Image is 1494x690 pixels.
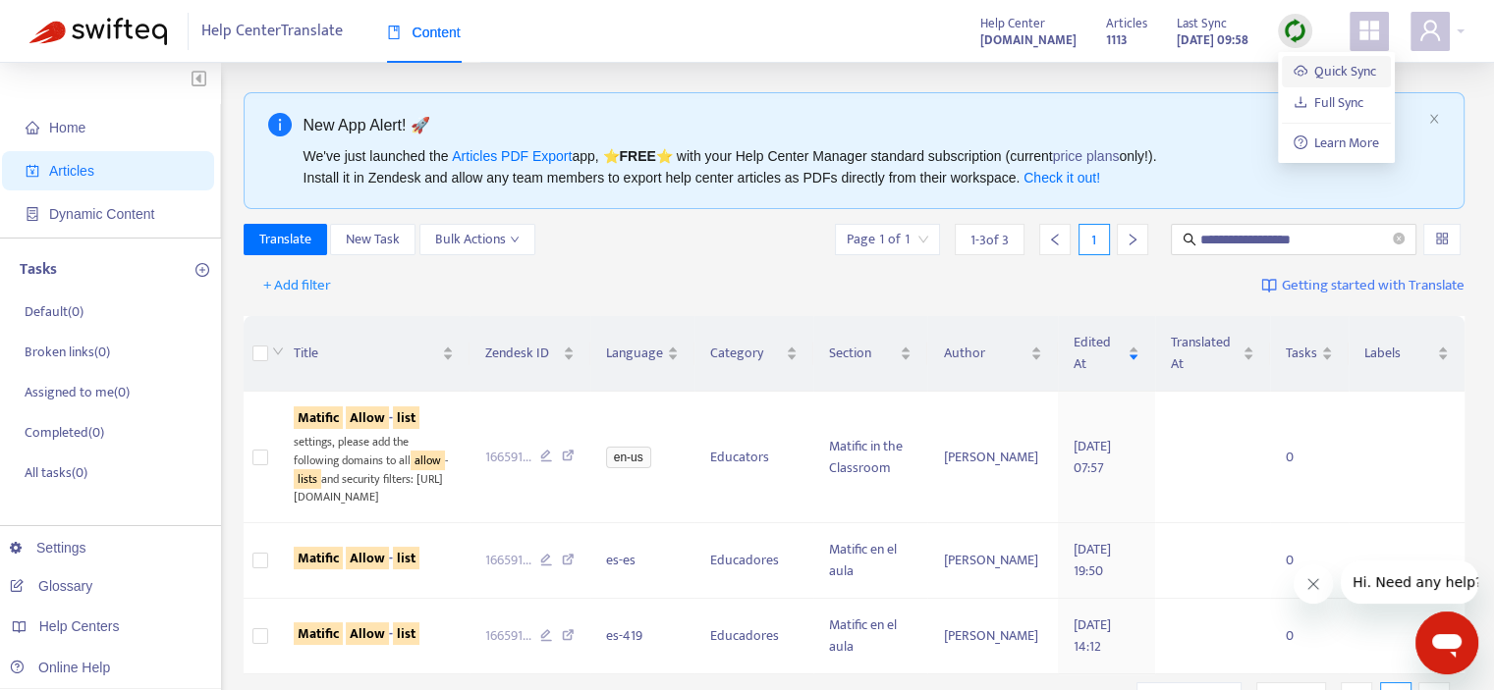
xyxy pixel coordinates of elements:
[330,224,415,255] button: New Task
[485,550,531,571] span: 166591 ...
[1393,231,1405,249] span: close-circle
[927,316,1057,392] th: Author
[435,229,520,250] span: Bulk Actions
[606,447,651,468] span: en-us
[1349,316,1465,392] th: Labels
[278,316,470,392] th: Title
[1282,275,1465,297] span: Getting started with Translate
[12,14,141,29] span: Hi. Need any help?
[813,523,927,599] td: Matific en el aula
[1261,278,1277,293] img: image-link
[10,660,110,675] a: Online Help
[49,120,85,135] span: Home
[25,422,104,443] p: Completed ( 0 )
[1286,343,1317,364] span: Tasks
[619,148,655,164] b: FREE
[201,13,343,50] span: Help Center Translate
[485,447,531,468] span: 166591 ...
[1294,132,1380,154] a: question-circleLearn More
[510,235,520,244] span: down
[485,625,531,647] span: 166591 ...
[1428,113,1440,125] span: close
[1074,538,1111,582] span: [DATE] 19:50
[244,224,327,255] button: Translate
[710,343,783,364] span: Category
[249,270,346,301] button: + Add filter
[1171,332,1239,375] span: Translated At
[1261,270,1465,301] a: Getting started with Translate
[1418,19,1442,42] span: user
[694,523,814,599] td: Educadores
[25,342,110,362] p: Broken links ( 0 )
[590,316,694,392] th: Language
[452,148,572,164] a: Articles PDF Export
[272,345,284,357] span: down
[485,343,559,364] span: Zendesk ID
[1155,316,1270,392] th: Translated At
[1106,13,1147,34] span: Articles
[1415,611,1478,674] iframe: Botón para iniciar la ventana de mensajería
[346,547,389,569] sqkw: Allow
[813,599,927,674] td: Matific en el aula
[387,25,461,40] span: Content
[980,28,1077,51] a: [DOMAIN_NAME]
[829,343,896,364] span: Section
[294,622,343,645] sqkw: Matific
[1074,332,1124,375] span: Edited At
[294,429,454,506] div: settings, please add the following domains to all - and security filters: [URL][DOMAIN_NAME]
[411,451,445,470] sqkw: allow
[268,113,292,136] span: info-circle
[419,224,535,255] button: Bulk Actionsdown
[25,301,83,322] p: Default ( 0 )
[26,207,39,221] span: container
[39,618,120,634] span: Help Centers
[1270,523,1349,599] td: 0
[10,540,86,556] a: Settings
[294,406,343,429] sqkw: Matific
[813,392,927,523] td: Matific in the Classroom
[1364,343,1433,364] span: Labels
[943,343,1025,364] span: Author
[304,145,1421,188] div: We've just launched the app, ⭐ ⭐️ with your Help Center Manager standard subscription (current on...
[259,229,311,250] span: Translate
[1357,19,1381,42] span: appstore
[25,382,130,402] p: Assigned to me ( 0 )
[927,392,1057,523] td: [PERSON_NAME]
[1283,19,1307,43] img: sync.dc5367851b00ba804db3.png
[1177,13,1227,34] span: Last Sync
[1294,91,1364,114] a: Full Sync
[1106,29,1128,51] strong: 1113
[49,163,94,179] span: Articles
[1079,224,1110,255] div: 1
[1270,392,1349,523] td: 0
[1024,170,1100,186] a: Check it out!
[1270,599,1349,674] td: 0
[49,206,154,222] span: Dynamic Content
[1074,613,1111,658] span: [DATE] 14:12
[1126,233,1139,246] span: right
[346,622,389,645] sqkw: Allow
[393,547,419,569] sqkw: list
[980,29,1077,51] strong: [DOMAIN_NAME]
[1341,560,1478,604] iframe: Mensaje de la compañía
[694,392,814,523] td: Educators
[387,26,401,39] span: book
[927,599,1057,674] td: [PERSON_NAME]
[294,547,419,569] span: -
[590,523,694,599] td: es-es
[694,599,814,674] td: Educadores
[25,462,87,483] p: All tasks ( 0 )
[294,622,419,645] span: -
[294,343,438,364] span: Title
[393,406,419,429] sqkw: list
[195,263,209,277] span: plus-circle
[26,164,39,178] span: account-book
[10,578,92,594] a: Glossary
[1270,316,1349,392] th: Tasks
[294,406,419,429] span: -
[1183,233,1196,246] span: search
[294,469,321,489] sqkw: lists
[1393,233,1405,244] span: close-circle
[1428,113,1440,126] button: close
[263,274,331,297] span: + Add filter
